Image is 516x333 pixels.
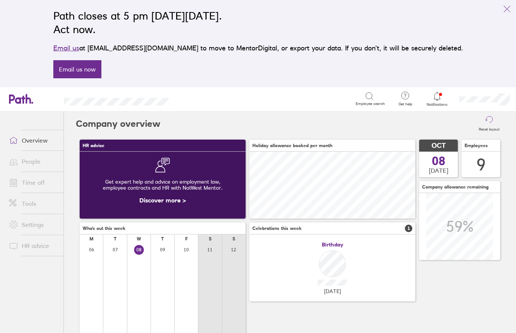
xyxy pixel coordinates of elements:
a: Tools [3,196,63,211]
a: People [3,154,63,169]
span: 1 [405,225,412,232]
div: T [161,236,164,242]
a: Email us [53,44,79,52]
a: Notifications [425,91,450,107]
span: Birthday [322,242,343,248]
span: Get help [393,102,418,106]
p: at [EMAIL_ADDRESS][DOMAIN_NAME] to move to MentorDigital, or export your data. If you don’t, it w... [53,43,463,53]
a: Settings [3,217,63,232]
div: W [137,236,141,242]
span: Notifications [425,102,450,107]
span: 08 [432,155,445,167]
div: T [114,236,116,242]
div: Get expert help and advice on employment law, employee contracts and HR with NatWest Mentor. [86,173,240,197]
div: 9 [477,155,486,174]
a: Time off [3,175,63,190]
a: Overview [3,133,63,148]
span: [DATE] [429,167,448,174]
div: M [89,236,94,242]
span: [DATE] [324,288,341,294]
button: Reset layout [474,112,504,136]
a: Discover more > [139,196,186,204]
div: F [185,236,188,242]
span: Celebrations this week [252,226,302,231]
span: Holiday allowance booked per month [252,143,332,148]
span: Employees [465,143,488,148]
span: HR advice [83,143,104,148]
span: Who's out this week [83,226,125,231]
label: Reset layout [474,125,504,132]
h2: Company overview [76,112,160,136]
a: HR advice [3,238,63,253]
div: S [232,236,235,242]
span: Company allowance remaining [422,184,489,190]
div: Search [189,95,208,102]
span: OCT [432,142,446,150]
a: Email us now [53,60,101,78]
h2: Path closes at 5 pm [DATE][DATE]. Act now. [53,9,463,36]
span: Employee search [356,102,385,106]
div: S [209,236,211,242]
